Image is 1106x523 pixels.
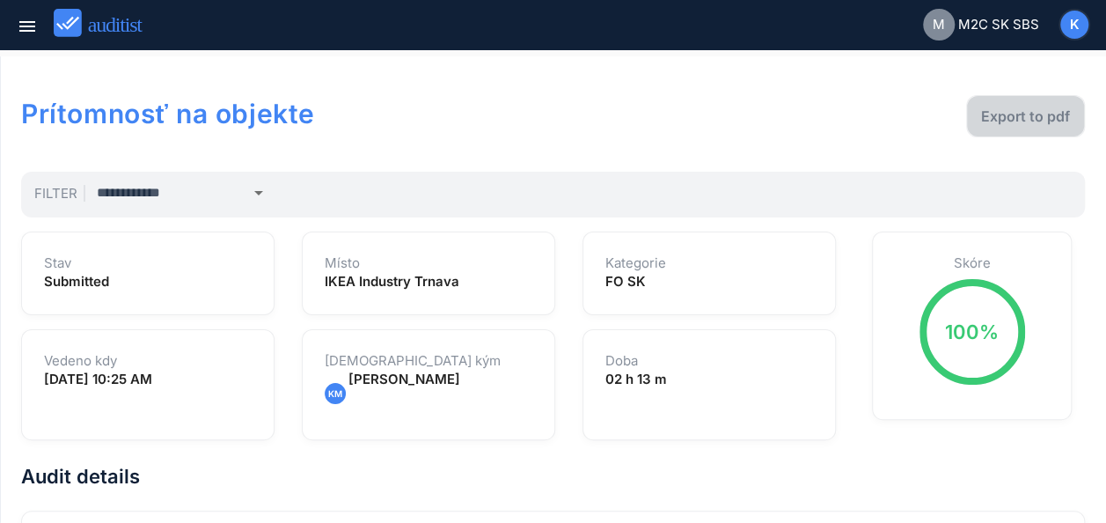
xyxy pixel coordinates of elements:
h2: Audit details [21,462,1085,490]
h1: [DEMOGRAPHIC_DATA] kým [325,352,532,370]
span: Filter [34,185,85,202]
h1: Prítomnosť na objekte [21,95,659,132]
div: 100% [945,318,999,346]
i: menu [17,16,38,37]
h1: Skóre [895,254,1049,272]
strong: IKEA Industry Trnava [325,273,459,290]
h1: Kategorie [605,254,813,272]
strong: 02 h 13 m [605,371,667,387]
h1: Místo [325,254,532,272]
strong: FO SK [605,273,646,290]
span: KM [328,384,342,403]
strong: [DATE] 10:25 AM [44,371,152,387]
span: M2C SK SBS [958,15,1039,35]
div: Export to pdf [981,106,1070,127]
span: [PERSON_NAME] [348,371,460,387]
h1: Stav [44,254,252,272]
i: arrow_drop_down [248,182,269,203]
span: K [1070,15,1080,35]
h1: Doba [605,352,813,370]
img: auditist_logo_new.svg [54,9,158,38]
button: K [1058,9,1090,41]
span: M [933,15,945,35]
button: Export to pdf [966,95,1085,137]
strong: Submitted [44,273,109,290]
h1: Vedeno kdy [44,352,252,370]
